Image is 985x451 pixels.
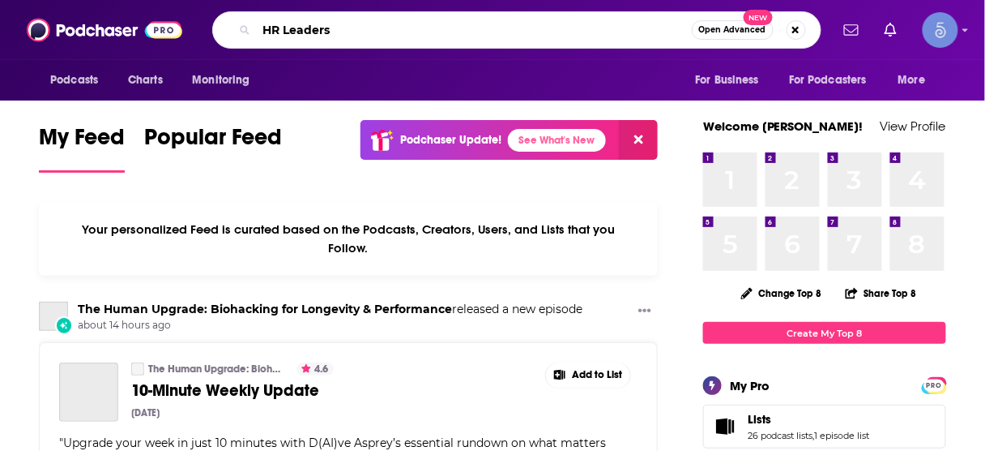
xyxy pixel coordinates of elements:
div: Search podcasts, credits, & more... [212,11,821,49]
a: Create My Top 8 [703,322,946,344]
span: Open Advanced [699,26,766,34]
p: Podchaser Update! [400,133,501,147]
img: User Profile [923,12,958,48]
a: 1 episode list [815,430,870,441]
button: open menu [887,65,946,96]
span: Popular Feed [144,123,282,161]
div: New Episode [55,316,73,334]
a: PRO [924,379,944,391]
span: For Podcasters [789,69,867,92]
button: open menu [684,65,779,96]
a: Show notifications dropdown [878,16,903,44]
input: Search podcasts, credits, & more... [257,17,692,43]
button: Show More Button [632,302,658,322]
h3: released a new episode [78,302,582,317]
a: The Human Upgrade: Biohacking for Longevity & Performance [148,363,282,376]
span: PRO [924,380,944,392]
button: Show profile menu [923,12,958,48]
span: , [813,430,815,441]
button: open menu [181,65,271,96]
button: Show More Button [546,363,630,389]
span: about 14 hours ago [78,319,582,333]
a: 26 podcast lists [748,430,813,441]
a: Lists [709,415,741,438]
button: Share Top 8 [845,277,918,309]
a: Welcome [PERSON_NAME]! [703,118,863,134]
span: Logged in as Spiral5-G1 [923,12,958,48]
a: Popular Feed [144,123,282,173]
a: My Feed [39,123,125,173]
button: 4.6 [296,363,334,376]
img: Podchaser - Follow, Share and Rate Podcasts [27,15,182,45]
a: The Human Upgrade: Biohacking for Longevity & Performance [78,302,452,316]
span: Monitoring [192,69,249,92]
span: My Feed [39,123,125,161]
a: Lists [748,412,870,427]
button: open menu [778,65,890,96]
span: Lists [703,405,946,449]
a: View Profile [881,118,946,134]
div: [DATE] [131,407,160,419]
a: Show notifications dropdown [838,16,865,44]
button: open menu [39,65,119,96]
a: 10-Minute Weekly Update [131,380,475,401]
span: Lists [748,412,771,427]
a: The Human Upgrade: Biohacking for Longevity & Performance [39,302,68,331]
a: See What's New [508,129,606,152]
a: 10-Minute Weekly Update [59,363,118,422]
button: Open AdvancedNew [692,20,774,40]
span: For Business [695,69,759,92]
a: The Human Upgrade: Biohacking for Longevity & Performance [131,363,144,376]
a: Charts [117,65,173,96]
button: Change Top 8 [731,283,832,303]
span: Add to List [572,369,622,381]
div: My Pro [730,378,770,393]
span: New [744,10,773,25]
span: 10-Minute Weekly Update [131,380,319,401]
span: More [898,69,926,92]
div: Your personalized Feed is curated based on the Podcasts, Creators, Users, and Lists that you Follow. [39,202,658,276]
span: Charts [128,69,163,92]
span: Podcasts [50,69,98,92]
